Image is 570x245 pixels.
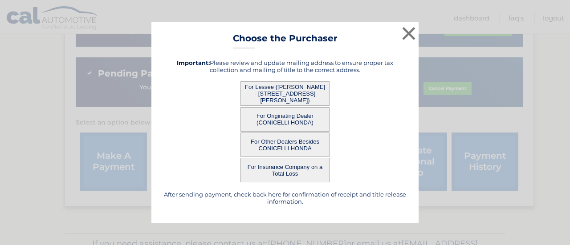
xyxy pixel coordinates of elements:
h3: Choose the Purchaser [233,33,338,48]
button: × [400,24,418,42]
button: For Lessee ([PERSON_NAME] - [STREET_ADDRESS][PERSON_NAME]) [240,81,330,106]
button: For Originating Dealer (CONICELLI HONDA) [240,107,330,132]
strong: Important: [177,59,210,66]
button: For Other Dealers Besides CONICELLI HONDA [240,133,330,157]
h5: Please review and update mailing address to ensure proper tax collection and mailing of title to ... [163,59,407,73]
button: For Insurance Company on a Total Loss [240,158,330,182]
h5: After sending payment, check back here for confirmation of receipt and title release information. [163,191,407,205]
